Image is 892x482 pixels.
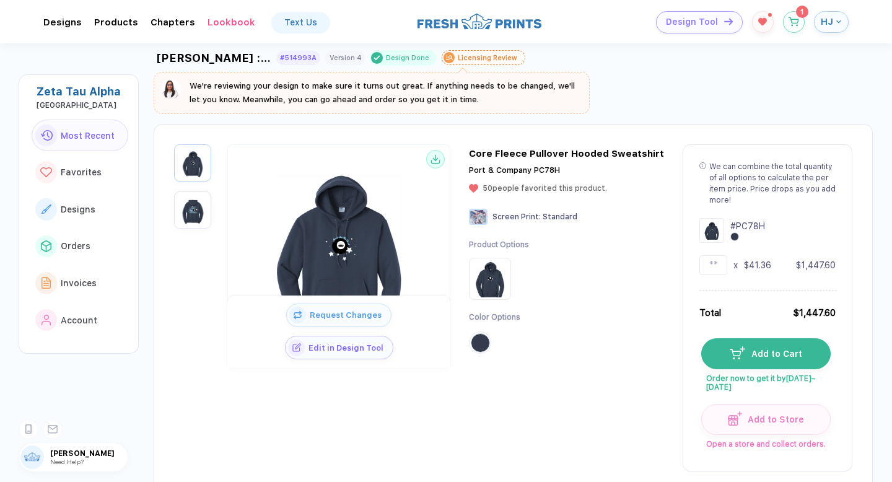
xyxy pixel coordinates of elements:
span: Port & Company PC78H [469,165,560,175]
div: Zeta Tau Alpha [37,85,128,98]
div: ChaptersToggle dropdown menu chapters [151,17,195,28]
span: 1 [800,8,803,15]
img: icon [728,411,742,426]
span: Need Help? [50,458,84,465]
button: link to iconAccount [32,304,128,336]
span: Order now to get it by [DATE]–[DATE] [701,369,829,392]
img: Product Option [471,260,509,297]
img: icon [730,346,745,359]
button: We're reviewing your design to make sure it turns out great. If anything needs to be changed, we'... [161,79,582,107]
div: We can combine the total quantity of all options to calculate the per item price. Price drops as ... [709,161,836,206]
span: Request Changes [306,310,391,320]
div: Version 4 [330,54,361,62]
img: logo [418,12,541,31]
div: Core Fleece Pullover Hooded Sweatshirt [469,148,664,159]
img: icon [724,18,733,25]
span: Screen Print : [492,213,541,221]
sup: 1 [768,13,772,17]
img: icon [288,340,305,356]
div: Linfield College [37,101,128,110]
span: Open a store and collect orders. [701,435,829,449]
img: link to icon [41,204,51,214]
div: Text Us [284,17,317,27]
div: $41.36 [744,259,771,271]
div: x [733,259,738,271]
span: Add to Cart [745,349,802,359]
div: DesignsToggle dropdown menu [43,17,82,28]
span: Favorites [61,167,102,177]
img: link to icon [41,240,51,252]
div: ProductsToggle dropdown menu [94,17,138,28]
span: [PERSON_NAME] [50,449,128,458]
img: Design Group Summary Cell [699,218,724,243]
button: iconAdd to Store [701,404,831,435]
button: Design Toolicon [656,11,743,33]
div: LookbookToggle dropdown menu chapters [208,17,255,28]
div: Total [699,306,721,320]
div: $1,447.60 [793,306,836,320]
span: Designs [61,204,95,214]
img: a9b1500d-9d0b-417c-ba01-af642aa42c8e_nt_front_1757420482515.jpg [240,151,438,349]
a: Text Us [272,12,330,32]
div: # PC78H [730,220,765,232]
div: Product Options [469,240,529,250]
div: $1,447.60 [796,259,836,271]
button: link to iconDesigns [32,193,128,226]
div: [PERSON_NAME] : [GEOGRAPHIC_DATA] [157,51,271,64]
span: Orders [61,241,90,251]
span: Add to Store [742,414,805,424]
div: Licensing Review [458,54,517,62]
img: a9b1500d-9d0b-417c-ba01-af642aa42c8e_nt_front_1757420482515.jpg [177,147,208,178]
button: HJ [814,11,849,33]
span: Account [61,315,97,325]
sup: 1 [796,6,808,18]
span: Most Recent [61,131,115,141]
div: Lookbook [208,17,255,28]
img: link to icon [40,130,53,141]
div: Color Options [469,312,529,323]
img: Screen Print [469,209,488,225]
button: iconEdit in Design Tool [285,336,393,359]
div: Design Done [386,53,429,63]
button: link to iconMost Recent [32,120,128,152]
span: Design Tool [666,17,718,27]
img: sophie [161,79,181,99]
span: Invoices [61,278,97,288]
img: icon [289,307,306,323]
img: a9b1500d-9d0b-417c-ba01-af642aa42c8e_nt_back_1757420482517.jpg [177,195,208,226]
img: user profile [20,445,44,469]
button: link to iconFavorites [32,156,128,188]
span: HJ [821,16,833,27]
span: 50 people favorited this product. [483,184,607,193]
img: link to icon [40,167,52,178]
button: iconRequest Changes [286,304,391,327]
span: Standard [543,213,577,221]
button: link to iconOrders [32,230,128,263]
button: link to iconInvoices [32,267,128,299]
img: link to icon [42,315,51,326]
button: iconAdd to Cart [701,338,831,369]
img: link to icon [42,277,51,289]
span: Edit in Design Tool [305,343,393,353]
div: #514993A [280,54,317,62]
span: We're reviewing your design to make sure it turns out great. If anything needs to be changed, we'... [190,81,575,104]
